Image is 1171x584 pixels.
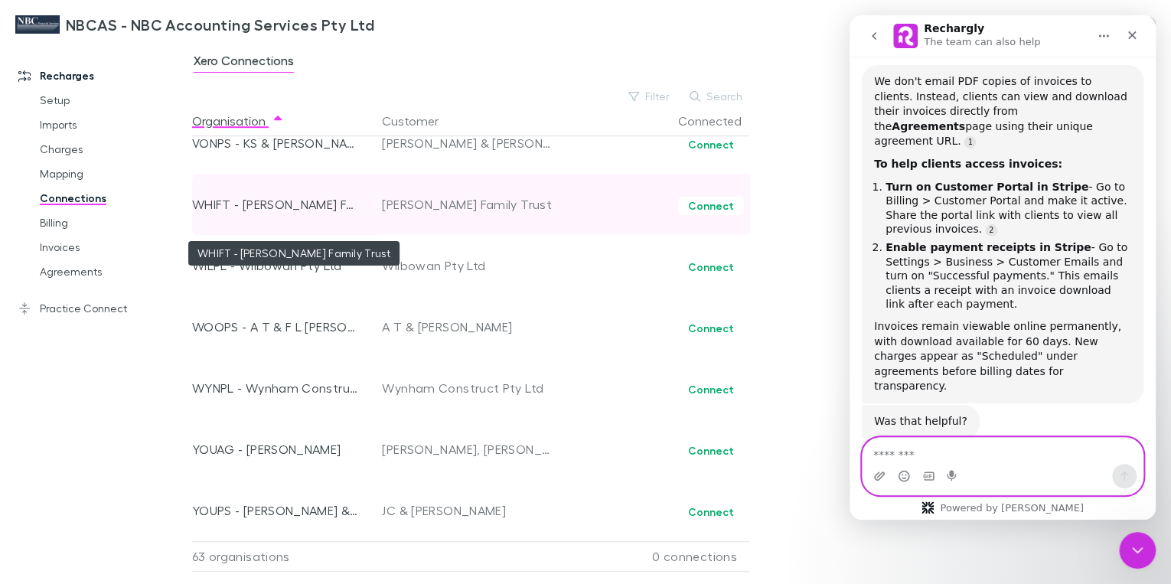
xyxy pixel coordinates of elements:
div: [PERSON_NAME], [PERSON_NAME] [382,419,554,480]
button: Connect [678,319,744,338]
button: Connect [678,258,744,276]
div: VONPS - KS & [PERSON_NAME] [192,113,361,174]
a: Invoices [24,235,198,259]
div: WHIFT - [PERSON_NAME] Family Trust [192,174,361,235]
a: Mapping [24,161,198,186]
button: Connect [678,197,744,215]
h3: NBCAS - NBC Accounting Services Pty Ltd [66,15,374,34]
a: NBCAS - NBC Accounting Services Pty Ltd [6,6,383,43]
button: Customer [382,106,457,136]
div: YOUAG - [PERSON_NAME] [192,419,361,480]
button: Connect [678,135,744,154]
button: Connect [678,442,744,460]
button: Search [682,87,752,106]
div: WYNPL - Wynham Construct Pty Ltd [192,357,361,419]
a: Billing [24,210,198,235]
button: Organisation [192,106,284,136]
div: Wynham Construct Pty Ltd [382,357,554,419]
a: Recharges [3,64,198,88]
div: A T & [PERSON_NAME] [382,296,554,357]
a: Practice Connect [3,296,198,321]
div: YOUPS - [PERSON_NAME] & [PERSON_NAME] T/As Boronga Estate [192,480,361,541]
img: NBCAS - NBC Accounting Services Pty Ltd's Logo [15,15,60,34]
div: [PERSON_NAME] Family Trust [382,174,554,235]
div: WOOPS - A T & F L [PERSON_NAME] [192,296,361,357]
a: Connections [24,186,198,210]
button: Connected [678,106,760,136]
a: Imports [24,113,198,137]
iframe: Intercom live chat [850,15,1156,520]
iframe: Intercom live chat [1119,532,1156,569]
div: Wilbowan Pty Ltd [382,235,554,296]
div: 0 connections [559,541,743,572]
a: Charges [24,137,198,161]
div: JC & [PERSON_NAME] [382,480,554,541]
button: Filter [621,87,679,106]
a: Setup [24,88,198,113]
button: Connect [678,380,744,399]
div: [PERSON_NAME] & [PERSON_NAME] [382,113,554,174]
span: Xero Connections [194,53,294,73]
div: WILPL - Wilbowan Pty Ltd [192,235,361,296]
a: Agreements [24,259,198,284]
button: Connect [678,503,744,521]
div: 63 organisations [192,541,376,572]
